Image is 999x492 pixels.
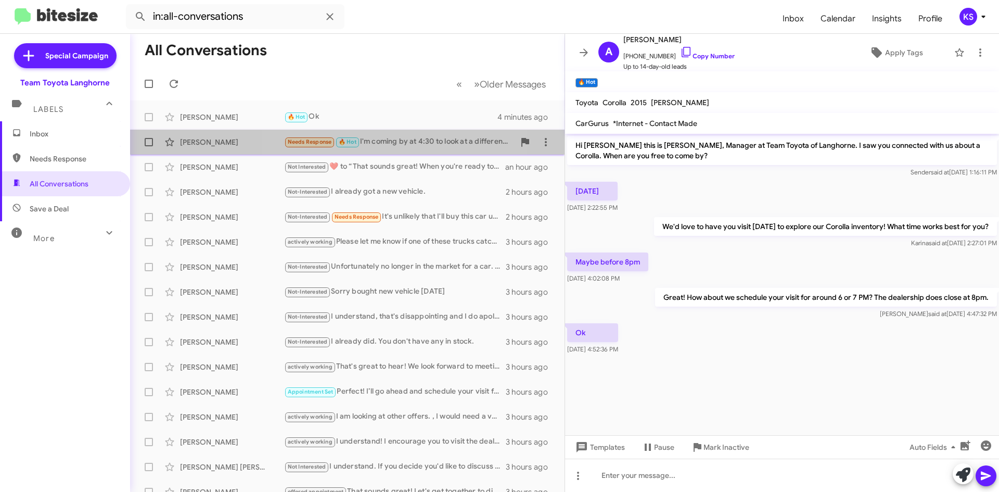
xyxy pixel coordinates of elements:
span: said at [928,310,946,318]
div: That's great to hear! We look forward to meeting with you soon. [284,361,506,373]
span: Mark Inactive [703,438,749,457]
button: Templates [565,438,633,457]
span: actively working [288,438,332,445]
div: Sorry bought new vehicle [DATE] [284,286,506,298]
div: [PERSON_NAME] [180,412,284,422]
button: Previous [450,73,468,95]
span: 🔥 Hot [288,113,305,120]
span: Toyota [575,98,598,107]
span: [PERSON_NAME] [651,98,709,107]
span: Apply Tags [885,43,923,62]
span: Insights [864,4,910,34]
div: I already got a new vehicle. [284,186,506,198]
span: [PERSON_NAME] [623,33,735,46]
span: Not Interested [288,463,326,470]
button: Apply Tags [842,43,949,62]
div: 3 hours ago [506,412,556,422]
span: Not-Interested [288,338,328,345]
div: [PERSON_NAME] [PERSON_NAME] [180,462,284,472]
span: Not-Interested [288,313,328,320]
button: Mark Inactive [683,438,758,457]
span: Not-Interested [288,213,328,220]
p: Maybe before 8pm [567,253,648,271]
div: 3 hours ago [506,337,556,347]
span: Labels [33,105,63,114]
div: 3 hours ago [506,437,556,447]
nav: Page navigation example [451,73,552,95]
div: I'm coming by at 4:30 to look at a different vehicle. [284,136,515,148]
a: Profile [910,4,951,34]
div: 3 hours ago [506,362,556,372]
div: [PERSON_NAME] [180,137,284,147]
div: 3 hours ago [506,237,556,247]
div: I already did. You don't have any in stock. [284,336,506,348]
span: Needs Response [335,213,379,220]
span: said at [931,168,949,176]
div: It's unlikely that I'll buy this car unless there is a deal [284,211,506,223]
span: Templates [573,438,625,457]
span: Appointment Set [288,388,334,395]
div: [PERSON_NAME] [180,437,284,447]
div: 3 hours ago [506,312,556,322]
span: Save a Deal [30,204,69,214]
div: [PERSON_NAME] [180,187,284,197]
span: All Conversations [30,179,88,189]
span: actively working [288,413,332,420]
div: [PERSON_NAME] [180,237,284,247]
div: 3 hours ago [506,387,556,397]
h1: All Conversations [145,42,267,59]
span: [DATE] 4:02:08 PM [567,274,620,282]
small: 🔥 Hot [575,78,598,87]
span: 2015 [631,98,647,107]
span: A [605,44,612,60]
a: Copy Number [680,52,735,60]
p: Ok [567,323,618,342]
div: 4 minutes ago [497,112,556,122]
span: Calendar [812,4,864,34]
div: [PERSON_NAME] [180,112,284,122]
span: Not-Interested [288,288,328,295]
div: 3 hours ago [506,462,556,472]
span: actively working [288,363,332,370]
span: actively working [288,238,332,245]
div: Please let me know if one of these trucks catches your eye. They are going through service now an... [284,236,506,248]
span: Up to 14-day-old leads [623,61,735,72]
span: Not-Interested [288,263,328,270]
input: Search [126,4,344,29]
a: Inbox [774,4,812,34]
span: *Internet - Contact Made [613,119,697,128]
span: Corolla [603,98,626,107]
span: « [456,78,462,91]
span: Not-Interested [288,188,328,195]
div: 3 hours ago [506,262,556,272]
span: CarGurus [575,119,609,128]
p: [DATE] [567,182,618,200]
span: Special Campaign [45,51,108,61]
span: [PHONE_NUMBER] [623,46,735,61]
div: I understand, that's disappointing and I do apologize. If you're interested in selling your curre... [284,311,506,323]
span: Older Messages [480,79,546,90]
div: Unfortunately no longer in the market for a car. Thx anyway. [284,261,506,273]
div: [PERSON_NAME] [180,212,284,222]
span: Needs Response [30,154,118,164]
span: Inbox [30,129,118,139]
div: 2 hours ago [506,212,556,222]
span: 🔥 Hot [339,138,356,145]
span: Not Interested [288,163,326,170]
span: » [474,78,480,91]
div: [PERSON_NAME] [180,312,284,322]
a: Special Campaign [14,43,117,68]
span: Pause [654,438,674,457]
div: [PERSON_NAME] [180,262,284,272]
div: 2 hours ago [506,187,556,197]
span: said at [929,239,947,247]
div: [PERSON_NAME] [180,337,284,347]
span: Karina [DATE] 2:27:01 PM [911,239,997,247]
div: [PERSON_NAME] [180,387,284,397]
div: [PERSON_NAME] [180,362,284,372]
span: Sender [DATE] 1:16:11 PM [911,168,997,176]
p: Hi [PERSON_NAME] this is [PERSON_NAME], Manager at Team Toyota of Langhorne. I saw you connected ... [567,136,997,165]
button: Pause [633,438,683,457]
div: KS [959,8,977,26]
